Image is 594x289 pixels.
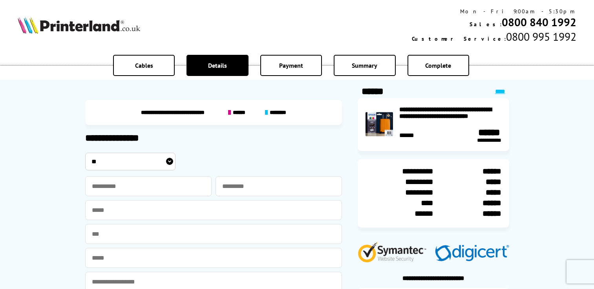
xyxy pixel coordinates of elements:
span: Summary [352,61,377,69]
a: 0800 840 1992 [502,15,576,29]
div: Mon - Fri 9:00am - 5:30pm [412,8,576,15]
span: Cables [135,61,153,69]
span: Sales: [470,21,502,28]
span: Details [208,61,227,69]
span: Customer Service: [412,35,506,42]
span: Payment [279,61,303,69]
span: 0800 995 1992 [506,29,576,44]
span: Complete [425,61,451,69]
img: Printerland Logo [18,16,140,34]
